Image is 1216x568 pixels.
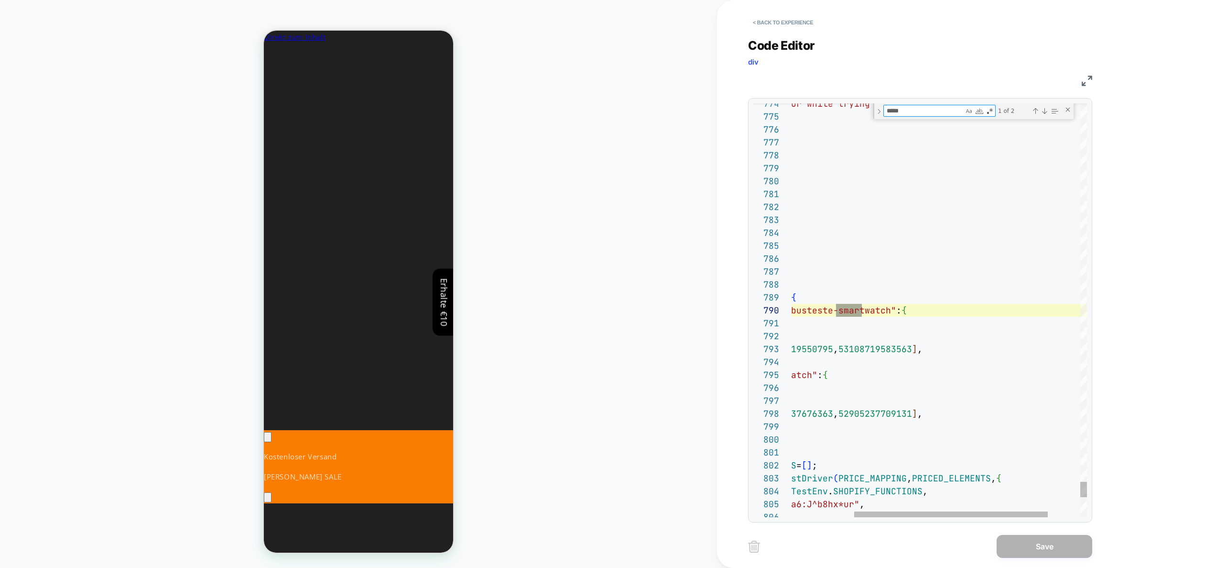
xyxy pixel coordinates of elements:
div: 788 [753,278,779,291]
span: , [833,344,838,355]
span: { [901,305,907,316]
button: < Back to experience [748,15,818,30]
div: Use Regular Expression (⌥⌘R) [985,106,995,116]
span: : [817,369,823,380]
span: div [748,57,759,67]
span: PRICE_MAPPING [838,473,907,484]
span: , [833,408,838,419]
div: 802 [753,459,779,472]
textarea: Find [884,105,964,116]
div: 777 [753,136,779,149]
span: "XWAMfQVn7@a6:J^b8hx*ur" [733,499,859,510]
div: 787 [753,265,779,278]
span: = [796,460,802,471]
div: 778 [753,149,779,162]
span: 52905237676363 [760,408,833,419]
span: Code Editor [748,38,815,53]
span: , [923,486,928,497]
button: Save [997,535,1092,558]
div: Toggle Replace [875,103,883,119]
div: 797 [753,394,779,407]
span: [ [802,460,807,471]
span: ] [912,344,917,355]
span: , [917,408,923,419]
div: Find in Selection (⌥⌘L) [1049,106,1060,116]
div: 785 [753,239,779,252]
div: 779 [753,162,779,175]
div: 805 [753,498,779,511]
div: 806 [753,511,779,523]
span: ; [812,460,817,471]
span: PriceTestDriver [754,473,833,484]
div: 776 [753,123,779,136]
div: 793 [753,343,779,356]
div: 784 [753,226,779,239]
span: PRODUCT: Thor 3.0 - Smartwatch [324,7,414,22]
span: ( [833,473,838,484]
div: 791 [753,317,779,330]
div: Match Whole Word (⌥⌘W) [975,106,984,116]
span: PRICED_ELEMENTS [912,473,991,484]
div: 783 [753,213,779,226]
div: 792 [753,330,779,343]
div: 780 [753,175,779,188]
span: { [996,473,1001,484]
span: ] [807,460,812,471]
span: 53108719583563 [838,344,912,355]
div: Find / Replace [873,103,1074,119]
div: 803 [753,472,779,485]
div: 801 [753,446,779,459]
div: 795 [753,368,779,381]
div: 790 [753,304,779,317]
div: 796 [753,381,779,394]
span: , [859,499,865,510]
div: 789 [753,291,779,304]
span: 53108719550795 [760,344,833,355]
div: 786 [753,252,779,265]
div: 781 [753,188,779,200]
div: Erhalte €10 [169,238,189,305]
div: Close (Escape) [1064,106,1072,113]
div: 804 [753,485,779,498]
img: fullscreen [1082,76,1092,86]
span: { [791,292,796,303]
div: Next Match (Enter) [1041,107,1048,115]
span: ] [912,408,917,419]
span: SHOPIFY_FUNCTIONS [833,486,923,497]
span: . [828,486,833,497]
div: 798 [753,407,779,420]
span: 52905237709131 [838,408,912,419]
span: , [991,473,996,484]
span: "thor-3-0-die-robusteste-smartwatch" [707,305,896,316]
div: 799 [753,420,779,433]
span: : [896,305,901,316]
span: , [917,344,923,355]
div: 775 [753,110,779,123]
div: 1 of 2 [997,105,1030,117]
span: PriceTestEnv [765,486,828,497]
div: 782 [753,200,779,213]
span: { [823,369,828,380]
div: Previous Match (⇧Enter) [1031,107,1039,115]
img: delete [748,541,760,553]
div: Match Case (⌥⌘C) [964,106,974,116]
div: JS [749,75,793,87]
span: , [907,473,912,484]
div: 794 [753,356,779,368]
div: 800 [753,433,779,446]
